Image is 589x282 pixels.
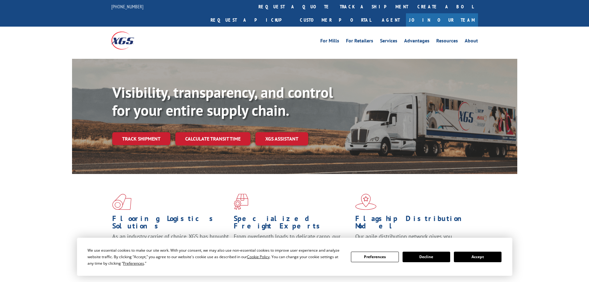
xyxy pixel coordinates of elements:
[112,132,170,145] a: Track shipment
[112,83,333,120] b: Visibility, transparency, and control for your entire supply chain.
[355,233,469,247] span: Our agile distribution network gives you nationwide inventory management on demand.
[465,38,478,45] a: About
[123,261,144,266] span: Preferences
[112,233,229,255] span: As an industry carrier of choice, XGS has brought innovation and dedication to flooring logistics...
[454,252,502,262] button: Accept
[112,194,131,210] img: xgs-icon-total-supply-chain-intelligence-red
[346,38,373,45] a: For Retailers
[320,38,339,45] a: For Mills
[111,3,143,10] a: [PHONE_NUMBER]
[112,215,229,233] h1: Flooring Logistics Solutions
[206,13,295,27] a: Request a pickup
[234,215,351,233] h1: Specialized Freight Experts
[406,13,478,27] a: Join Our Team
[376,13,406,27] a: Agent
[404,38,429,45] a: Advantages
[234,233,351,260] p: From overlength loads to delicate cargo, our experienced staff knows the best way to move your fr...
[380,38,397,45] a: Services
[87,247,344,267] div: We use essential cookies to make our site work. With your consent, we may also use non-essential ...
[403,252,450,262] button: Decline
[255,132,308,145] a: XGS ASSISTANT
[355,194,377,210] img: xgs-icon-flagship-distribution-model-red
[175,132,250,145] a: Calculate transit time
[247,254,270,259] span: Cookie Policy
[234,194,248,210] img: xgs-icon-focused-on-flooring-red
[351,252,399,262] button: Preferences
[436,38,458,45] a: Resources
[77,238,512,276] div: Cookie Consent Prompt
[355,215,472,233] h1: Flagship Distribution Model
[295,13,376,27] a: Customer Portal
